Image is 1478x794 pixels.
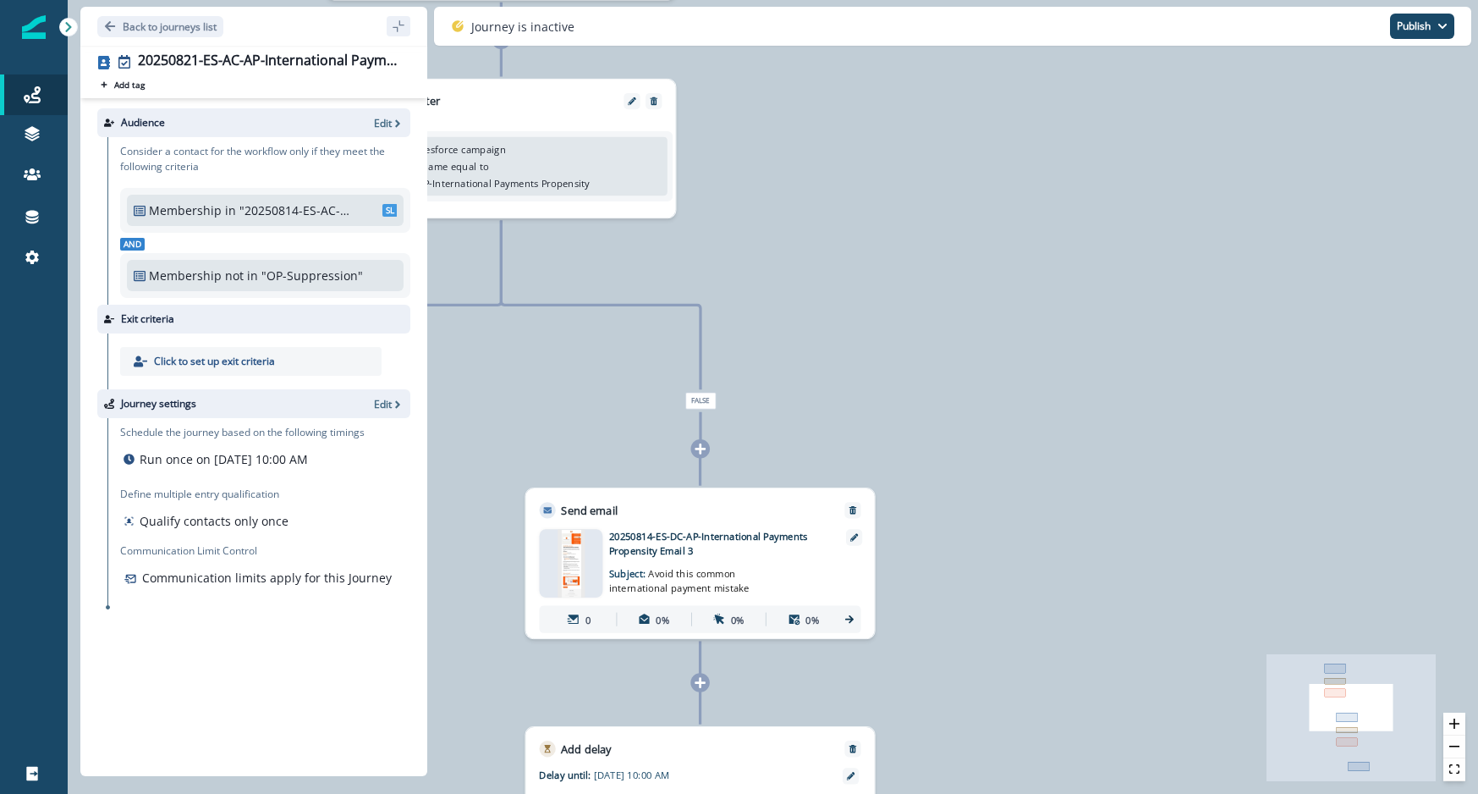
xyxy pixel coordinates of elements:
p: "OP-Suppression" [261,267,375,284]
p: Membership [149,201,222,219]
p: 20250814-ES-AC-AP-International Payments Propensity [340,176,590,190]
button: Edit [621,97,643,106]
p: Edit [374,397,392,411]
p: 20250814-ES-DC-AP-International Payments Propensity Email 3 [609,529,827,558]
p: Audience [121,115,165,130]
p: not in [225,267,258,284]
p: Consider a contact for the workflow only if they meet the following criteria [120,144,410,174]
p: 0% [731,612,744,626]
p: Journey is inactive [471,18,574,36]
div: Send emailRemoveemail asset unavailable20250814-ES-DC-AP-International Payments Propensity Email ... [525,488,876,639]
img: email asset unavailable [558,529,585,598]
p: Add delay [561,741,612,757]
g: Edge from afbda748-b7b4-4413-a326-0087e121ea4b to node-edge-labela67848ef-0c5a-444a-8199-530001bb... [501,221,701,390]
button: Edit [374,116,404,130]
p: in [225,201,236,219]
p: Campaign Name [371,159,448,174]
span: False [685,392,716,409]
button: fit view [1443,758,1465,781]
button: Remove [842,505,864,515]
p: 0 [585,612,591,626]
button: Remove [643,96,665,106]
p: Journey settings [121,396,196,411]
p: Send email [561,502,618,518]
button: zoom in [1443,713,1465,736]
p: [DATE] 10:00 AM [594,768,764,782]
p: Member of Salesforce campaign [358,142,506,157]
div: False [569,392,831,409]
p: Branch by filter [362,93,441,109]
p: Edit [374,116,392,130]
div: Branch by filterEditRemoveMember of Salesforce campaignwhereCampaign Nameequal to20250814-ES-AC-A... [326,79,676,218]
button: zoom out [1443,736,1465,758]
div: True [172,392,433,409]
p: 0% [805,612,819,626]
span: Avoid this common international payment mistake [609,567,750,594]
p: "20250814-ES-AC-AP-International Payments Propensity" [239,201,353,219]
p: Click to set up exit criteria [154,354,275,369]
div: 20250821-ES-AC-AP-International Payments Propensity Email 2-4 [138,52,404,71]
button: Go back [97,16,223,37]
button: sidebar collapse toggle [387,16,410,36]
p: Qualify contacts only once [140,512,288,530]
p: Subject: [609,558,779,594]
p: Schedule the journey based on the following timings [120,425,365,440]
p: Add tag [114,80,145,90]
button: Publish [1390,14,1454,39]
button: Remove [842,744,864,753]
button: Edit [374,397,404,411]
button: Add tag [97,78,148,91]
p: equal to [451,159,488,174]
p: Membership [149,267,222,284]
span: SL [382,204,398,217]
p: Back to journeys list [123,19,217,34]
p: 0% [656,612,669,626]
p: Delay until: [539,768,593,782]
span: And [120,238,145,251]
p: Communication Limit Control [120,543,410,559]
p: Exit criteria [121,312,174,327]
p: Run once on [DATE] 10:00 AM [140,450,308,468]
p: Communication limits apply for this Journey [142,569,392,587]
p: Define multiple entry qualification [120,487,292,502]
img: Inflection [22,15,46,39]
